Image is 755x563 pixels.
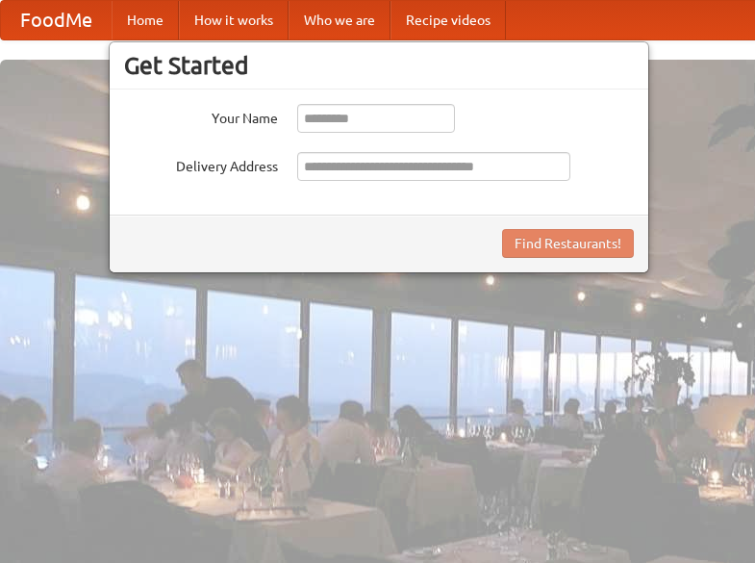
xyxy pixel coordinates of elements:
[289,1,390,39] a: Who we are
[179,1,289,39] a: How it works
[112,1,179,39] a: Home
[1,1,112,39] a: FoodMe
[390,1,506,39] a: Recipe videos
[124,104,278,128] label: Your Name
[124,152,278,176] label: Delivery Address
[502,229,634,258] button: Find Restaurants!
[124,51,634,80] h3: Get Started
